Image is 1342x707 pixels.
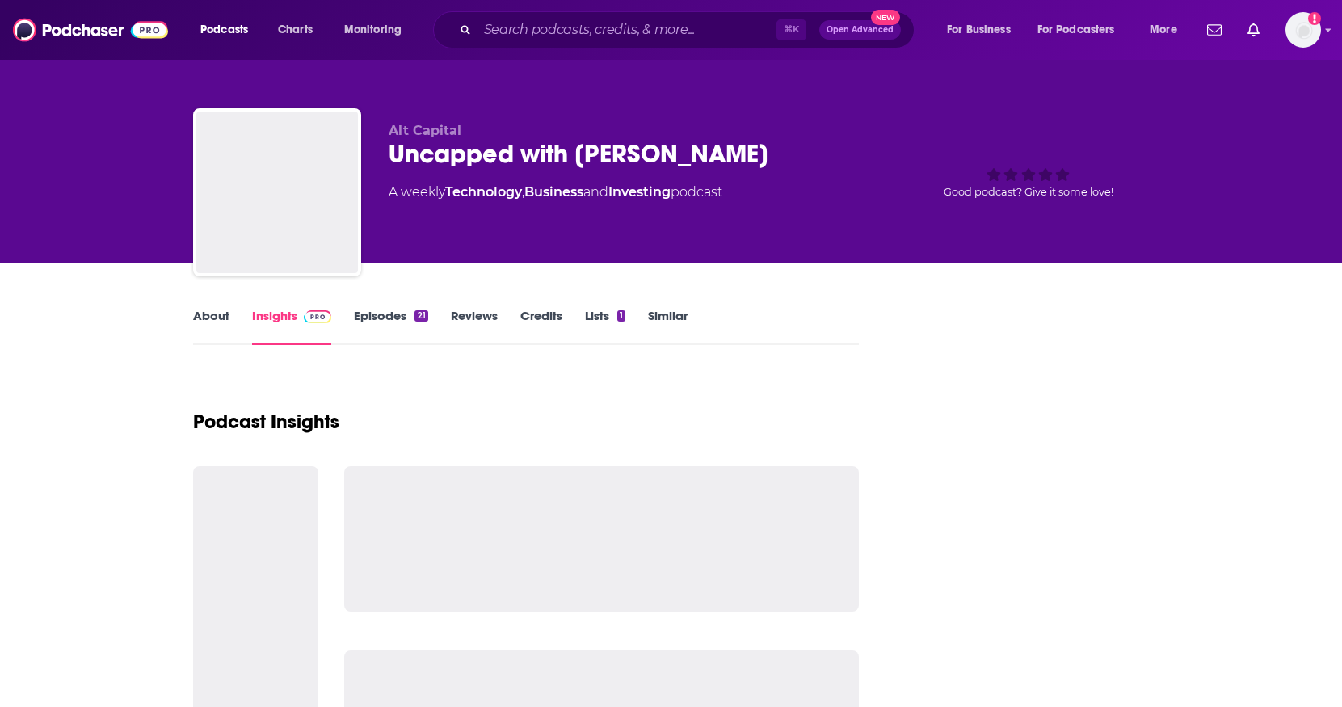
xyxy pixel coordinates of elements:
[827,26,894,34] span: Open Advanced
[193,308,229,345] a: About
[304,310,332,323] img: Podchaser Pro
[1201,16,1228,44] a: Show notifications dropdown
[344,19,402,41] span: Monitoring
[936,17,1031,43] button: open menu
[608,184,671,200] a: Investing
[907,123,1150,223] div: Good podcast? Give it some love!
[522,184,524,200] span: ,
[583,184,608,200] span: and
[200,19,248,41] span: Podcasts
[1138,17,1197,43] button: open menu
[389,183,722,202] div: A weekly podcast
[776,19,806,40] span: ⌘ K
[252,308,332,345] a: InsightsPodchaser Pro
[1285,12,1321,48] button: Show profile menu
[267,17,322,43] a: Charts
[189,17,269,43] button: open menu
[944,186,1113,198] span: Good podcast? Give it some love!
[1150,19,1177,41] span: More
[524,184,583,200] a: Business
[617,310,625,322] div: 1
[520,308,562,345] a: Credits
[648,308,688,345] a: Similar
[448,11,930,48] div: Search podcasts, credits, & more...
[451,308,498,345] a: Reviews
[585,308,625,345] a: Lists1
[389,123,461,138] span: Alt Capital
[1027,17,1138,43] button: open menu
[819,20,901,40] button: Open AdvancedNew
[414,310,427,322] div: 21
[445,184,522,200] a: Technology
[1241,16,1266,44] a: Show notifications dropdown
[13,15,168,45] img: Podchaser - Follow, Share and Rate Podcasts
[947,19,1011,41] span: For Business
[278,19,313,41] span: Charts
[1285,12,1321,48] span: Logged in as creseburg
[1308,12,1321,25] svg: Add a profile image
[477,17,776,43] input: Search podcasts, credits, & more...
[333,17,423,43] button: open menu
[354,308,427,345] a: Episodes21
[1037,19,1115,41] span: For Podcasters
[193,410,339,434] h1: Podcast Insights
[871,10,900,25] span: New
[1285,12,1321,48] img: User Profile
